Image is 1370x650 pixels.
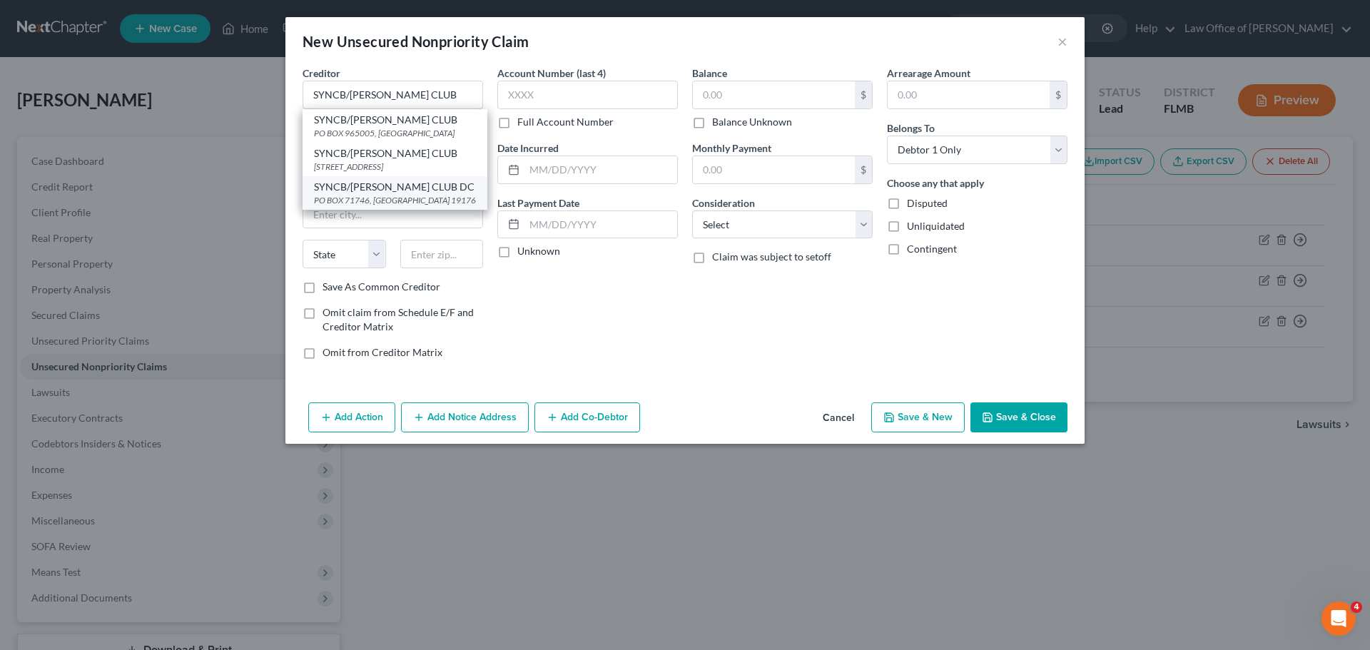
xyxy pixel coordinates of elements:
[517,244,560,258] label: Unknown
[693,156,855,183] input: 0.00
[1050,81,1067,108] div: $
[497,195,579,210] label: Last Payment Date
[1057,33,1067,50] button: ×
[888,81,1050,108] input: 0.00
[855,81,872,108] div: $
[712,115,792,129] label: Balance Unknown
[303,200,482,228] input: Enter city...
[692,195,755,210] label: Consideration
[303,67,340,79] span: Creditor
[308,402,395,432] button: Add Action
[1321,601,1356,636] iframe: Intercom live chat
[855,156,872,183] div: $
[314,161,476,173] div: [STREET_ADDRESS]
[401,402,529,432] button: Add Notice Address
[497,66,606,81] label: Account Number (last 4)
[712,250,831,263] span: Claim was subject to setoff
[692,141,771,156] label: Monthly Payment
[970,402,1067,432] button: Save & Close
[323,306,474,332] span: Omit claim from Schedule E/F and Creditor Matrix
[534,402,640,432] button: Add Co-Debtor
[314,127,476,139] div: PO BOX 965005, [GEOGRAPHIC_DATA]
[907,197,948,209] span: Disputed
[400,240,484,268] input: Enter zip...
[887,66,970,81] label: Arrearage Amount
[887,176,984,191] label: Choose any that apply
[323,346,442,358] span: Omit from Creditor Matrix
[887,122,935,134] span: Belongs To
[811,404,866,432] button: Cancel
[303,81,483,109] input: Search creditor by name...
[517,115,614,129] label: Full Account Number
[871,402,965,432] button: Save & New
[314,146,476,161] div: SYNCB/[PERSON_NAME] CLUB
[907,243,957,255] span: Contingent
[497,81,678,109] input: XXXX
[524,156,677,183] input: MM/DD/YYYY
[1351,601,1362,613] span: 4
[693,81,855,108] input: 0.00
[524,211,677,238] input: MM/DD/YYYY
[314,180,476,194] div: SYNCB/[PERSON_NAME] CLUB DC
[907,220,965,232] span: Unliquidated
[314,113,476,127] div: SYNCB/[PERSON_NAME] CLUB
[323,280,440,294] label: Save As Common Creditor
[303,31,529,51] div: New Unsecured Nonpriority Claim
[314,194,476,206] div: PO BOX 71746, [GEOGRAPHIC_DATA] 19176
[692,66,727,81] label: Balance
[497,141,559,156] label: Date Incurred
